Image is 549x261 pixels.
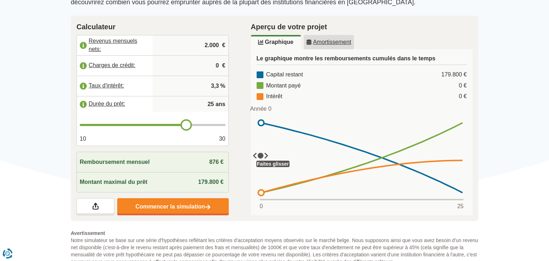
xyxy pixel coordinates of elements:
label: Charges de crédit: [77,58,153,74]
div: Montant payé [257,82,301,90]
label: Durée du prêt: [77,96,153,112]
input: | [155,56,226,75]
span: Montant maximal du prêt [80,178,147,186]
span: 25 [457,202,464,211]
div: Faites glisser [256,161,290,167]
span: € [222,62,226,70]
span: 30 [219,135,226,143]
h3: Le graphique montre les remboursements cumulés dans le temps [257,55,467,65]
h2: Aperçu de votre projet [251,21,473,32]
label: Taux d'intérêt: [77,78,153,94]
span: 10 [80,135,86,143]
div: 0 € [459,82,467,90]
u: Amortissement [306,39,351,45]
span: ans [216,100,226,109]
input: | [155,76,226,96]
span: Remboursement mensuel [80,158,150,166]
span: Avertissement [71,230,478,237]
span: 179.800 € [198,179,223,185]
span: 876 € [209,159,223,165]
u: Graphique [258,39,293,45]
a: Partagez vos résultats [76,198,114,215]
img: Commencer la simulation [205,204,211,210]
div: 0 € [459,92,467,101]
span: % [220,82,225,90]
div: Capital restant [257,71,303,79]
span: € [222,41,226,50]
h2: Calculateur [76,21,229,32]
label: Revenus mensuels nets: [77,37,153,53]
div: Intérêt [257,92,282,101]
div: 179.800 € [441,71,467,79]
span: 0 [260,202,263,211]
input: | [155,36,226,55]
a: Commencer la simulation [117,198,228,215]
